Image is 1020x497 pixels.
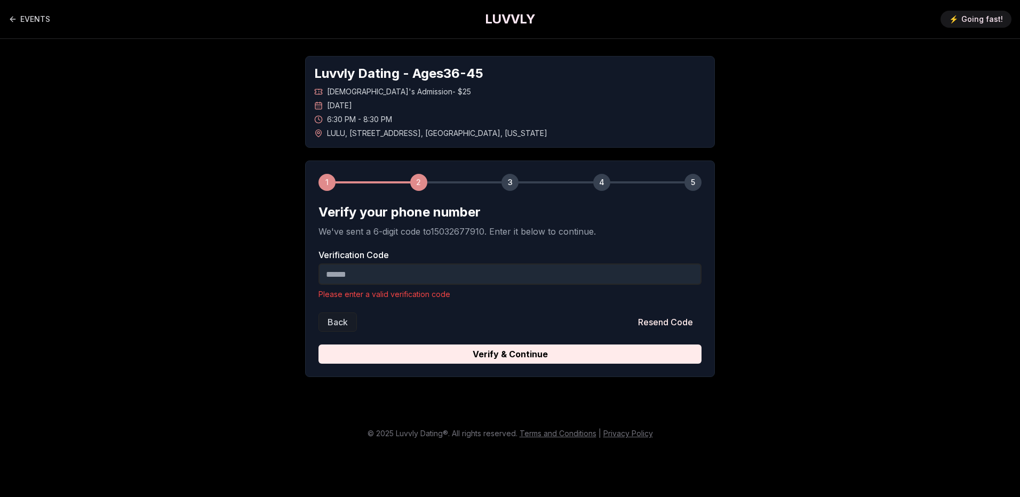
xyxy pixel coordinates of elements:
[327,128,547,139] span: LULU , [STREET_ADDRESS] , [GEOGRAPHIC_DATA] , [US_STATE]
[684,174,702,191] div: 5
[599,429,601,438] span: |
[629,312,702,332] button: Resend Code
[318,344,702,364] button: Verify & Continue
[327,100,352,111] span: [DATE]
[318,225,702,238] p: We've sent a 6-digit code to 15032677910 . Enter it below to continue.
[327,114,392,125] span: 6:30 PM - 8:30 PM
[318,289,702,300] p: Please enter a valid verification code
[593,174,610,191] div: 4
[501,174,519,191] div: 3
[318,174,336,191] div: 1
[9,9,50,30] a: Back to events
[318,251,702,259] label: Verification Code
[314,65,706,82] h1: Luvvly Dating - Ages 36 - 45
[485,11,535,28] a: LUVVLY
[318,312,357,332] button: Back
[520,429,596,438] a: Terms and Conditions
[410,174,427,191] div: 2
[949,14,958,25] span: ⚡️
[318,204,702,221] h2: Verify your phone number
[327,86,471,97] span: [DEMOGRAPHIC_DATA]'s Admission - $25
[961,14,1003,25] span: Going fast!
[603,429,653,438] a: Privacy Policy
